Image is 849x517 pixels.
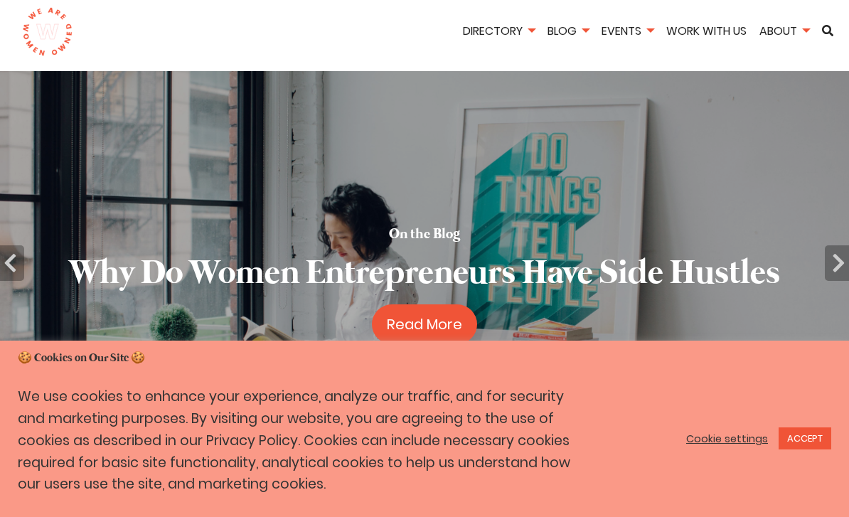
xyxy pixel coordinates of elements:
a: ACCEPT [779,427,831,449]
h5: 🍪 Cookies on Our Site 🍪 [18,351,831,366]
a: About [754,23,814,39]
img: logo [22,7,73,57]
a: Events [597,23,658,39]
h2: Why Do Women Entrepreneurs Have Side Hustles [69,250,780,298]
a: Search [817,25,838,36]
li: About [754,22,814,43]
a: Work With Us [661,23,752,39]
a: Directory [458,23,540,39]
p: We use cookies to enhance your experience, analyze our traffic, and for security and marketing pu... [18,386,587,496]
li: Events [597,22,658,43]
a: Blog [543,23,594,39]
li: Blog [543,22,594,43]
h5: On the Blog [389,225,460,245]
li: Directory [458,22,540,43]
a: Cookie settings [686,432,768,445]
a: Read More [372,304,477,344]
